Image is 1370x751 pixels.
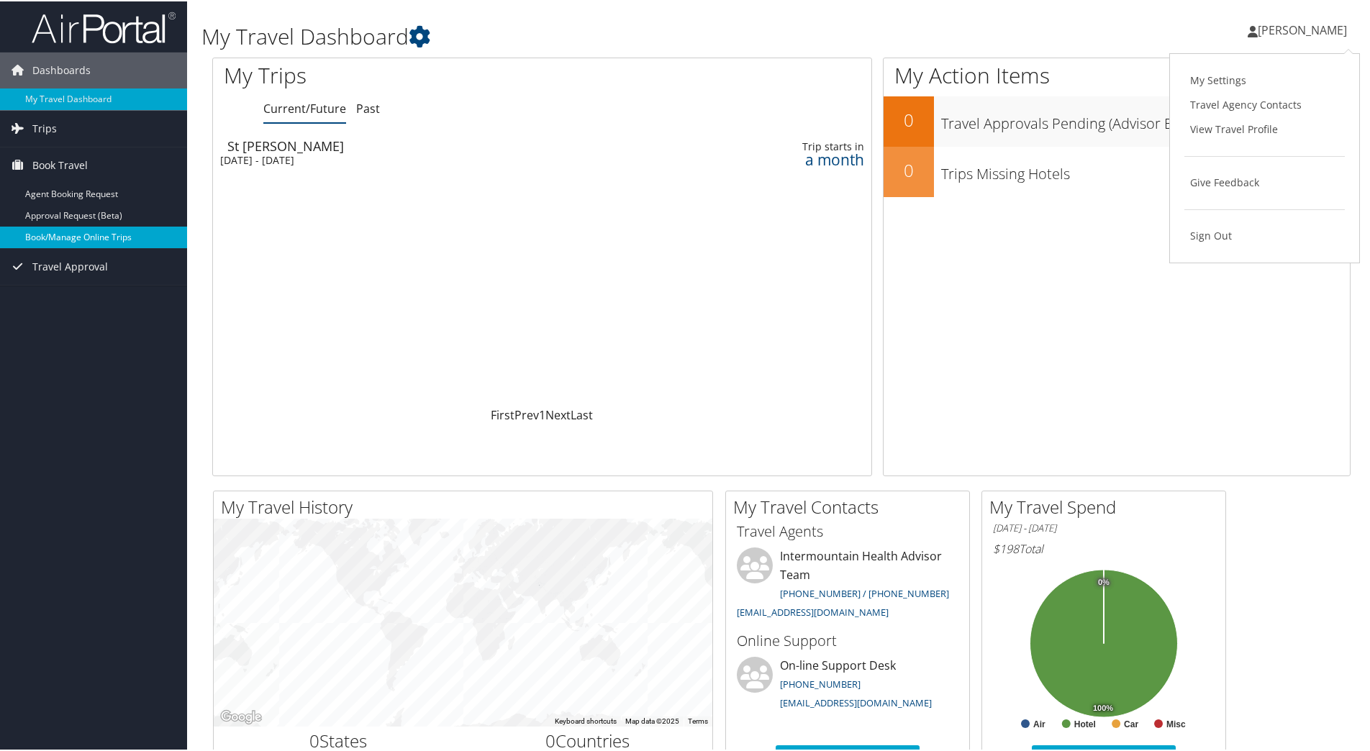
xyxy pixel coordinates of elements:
h3: Trips Missing Hotels [941,155,1350,183]
h3: Travel Approvals Pending (Advisor Booked) [941,105,1350,132]
h2: My Travel Spend [989,493,1225,518]
text: Hotel [1074,718,1096,728]
a: Prev [514,406,539,422]
a: Open this area in Google Maps (opens a new window) [217,706,265,725]
a: [EMAIL_ADDRESS][DOMAIN_NAME] [737,604,889,617]
a: [PERSON_NAME] [1248,7,1361,50]
span: Dashboards [32,51,91,87]
div: Trip starts in [709,139,864,152]
h3: Travel Agents [737,520,958,540]
img: Google [217,706,265,725]
span: Travel Approval [32,247,108,283]
a: Current/Future [263,99,346,115]
a: First [491,406,514,422]
a: My Settings [1184,67,1345,91]
a: [PHONE_NUMBER] [780,676,861,689]
a: [PHONE_NUMBER] / [PHONE_NUMBER] [780,586,949,598]
h6: [DATE] - [DATE] [993,520,1215,534]
a: 1 [539,406,545,422]
h2: 0 [884,157,934,181]
h1: My Action Items [884,59,1350,89]
span: 0 [545,727,555,751]
text: Car [1124,718,1138,728]
a: Travel Agency Contacts [1184,91,1345,116]
a: Next [545,406,571,422]
a: Terms (opens in new tab) [688,716,708,724]
tspan: 0% [1098,577,1110,586]
a: 0Travel Approvals Pending (Advisor Booked) [884,95,1350,145]
text: Misc [1166,718,1186,728]
a: Give Feedback [1184,169,1345,194]
div: St [PERSON_NAME] [227,138,623,151]
h1: My Trips [224,59,586,89]
a: [EMAIL_ADDRESS][DOMAIN_NAME] [780,695,932,708]
a: View Travel Profile [1184,116,1345,140]
a: Last [571,406,593,422]
div: a month [709,152,864,165]
h2: 0 [884,106,934,131]
div: [DATE] - [DATE] [220,153,616,165]
h2: My Travel History [221,493,712,518]
span: [PERSON_NAME] [1258,21,1347,37]
span: Book Travel [32,146,88,182]
a: 0Trips Missing Hotels [884,145,1350,196]
h3: Online Support [737,629,958,650]
button: Keyboard shortcuts [555,715,617,725]
span: Map data ©2025 [625,716,679,724]
a: Sign Out [1184,222,1345,247]
tspan: 100% [1093,703,1113,711]
a: Past [356,99,380,115]
span: $198 [993,540,1019,555]
span: Trips [32,109,57,145]
h2: My Travel Contacts [733,493,969,518]
h6: Total [993,540,1215,555]
text: Air [1033,718,1045,728]
h1: My Travel Dashboard [201,20,975,50]
img: airportal-logo.png [32,9,176,43]
li: Intermountain Health Advisor Team [730,546,966,623]
span: 0 [309,727,319,751]
li: On-line Support Desk [730,655,966,714]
